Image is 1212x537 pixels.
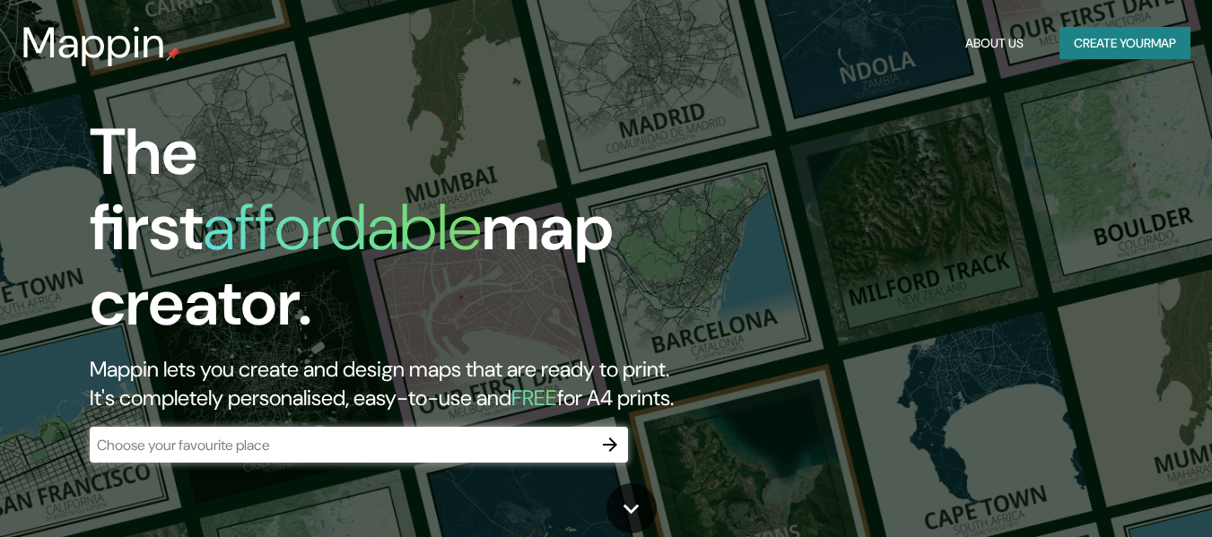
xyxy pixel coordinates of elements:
h5: FREE [511,384,557,411]
h1: affordable [203,186,482,269]
button: About Us [958,27,1031,60]
iframe: Help widget launcher [1052,467,1192,517]
input: Choose your favourite place [90,435,592,455]
h2: Mappin lets you create and design maps that are ready to print. It's completely personalised, eas... [90,355,696,412]
h1: The first map creator. [90,115,696,355]
button: Create yourmap [1059,27,1190,60]
img: mappin-pin [166,47,180,61]
h3: Mappin [22,18,166,68]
